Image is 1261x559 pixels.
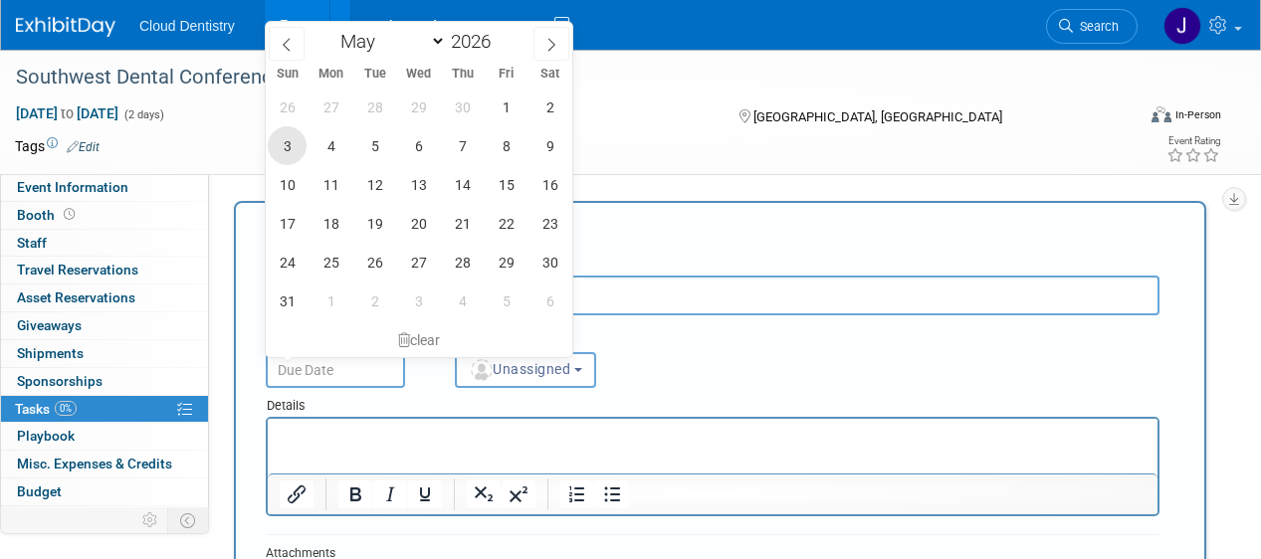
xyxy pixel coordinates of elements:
td: Toggle Event Tabs [168,507,209,533]
span: June 1, 2026 [312,281,350,320]
td: Personalize Event Tab Strip [133,507,168,533]
span: Event Information [17,179,128,195]
div: clear [266,323,572,357]
span: Fri [485,68,528,81]
span: May 8, 2026 [487,126,525,165]
span: June 5, 2026 [487,281,525,320]
td: Tags [15,136,100,156]
span: Wed [397,68,441,81]
span: May 23, 2026 [530,204,569,243]
button: Insert/edit link [280,480,314,508]
span: June 6, 2026 [530,281,569,320]
span: May 20, 2026 [399,204,438,243]
span: Giveaways [17,317,82,333]
span: May 21, 2026 [443,204,482,243]
span: June 3, 2026 [399,281,438,320]
span: May 10, 2026 [268,165,307,204]
span: April 26, 2026 [268,88,307,126]
input: Due Date [266,352,405,388]
div: New Task [266,224,1159,246]
span: Booth not reserved yet [60,207,79,222]
span: Misc. Expenses & Credits [17,456,172,471]
span: May 15, 2026 [487,165,525,204]
span: May 2, 2026 [530,88,569,126]
span: May 11, 2026 [312,165,350,204]
span: April 29, 2026 [399,88,438,126]
span: May 28, 2026 [443,243,482,281]
span: June 2, 2026 [355,281,394,320]
a: Edit [67,140,100,154]
div: Event Format [1045,103,1221,133]
span: Staff [17,235,47,251]
span: May 22, 2026 [487,204,525,243]
span: Mon [310,68,353,81]
img: ExhibitDay [16,17,115,37]
span: May 12, 2026 [355,165,394,204]
button: Superscript [502,480,535,508]
a: Staff [1,230,208,257]
span: May 5, 2026 [355,126,394,165]
span: May 18, 2026 [312,204,350,243]
span: May 30, 2026 [530,243,569,281]
span: May 9, 2026 [530,126,569,165]
span: Travel Reservations [17,262,138,278]
a: Misc. Expenses & Credits [1,451,208,477]
span: May 31, 2026 [268,281,307,320]
span: May 29, 2026 [487,243,525,281]
span: (2 days) [122,108,164,121]
div: Southwest Dental Conference [9,60,1119,95]
span: May 6, 2026 [399,126,438,165]
span: Tasks [15,401,77,417]
span: Cloud Dentistry [139,18,235,34]
div: In-Person [1174,107,1221,122]
span: April 27, 2026 [312,88,350,126]
span: May 16, 2026 [530,165,569,204]
img: Jessica Estrada [1163,7,1201,45]
img: Format-Inperson.png [1152,106,1171,122]
a: Sponsorships [1,368,208,395]
span: Thu [441,68,485,81]
span: Budget [17,483,62,499]
input: Name of task or a short description [266,276,1159,315]
span: May 19, 2026 [355,204,394,243]
span: [GEOGRAPHIC_DATA], [GEOGRAPHIC_DATA] [753,109,1002,124]
span: May 1, 2026 [487,88,525,126]
iframe: Rich Text Area [268,419,1157,473]
span: Playbook [17,428,75,444]
span: Sat [528,68,572,81]
span: May 27, 2026 [399,243,438,281]
span: May 13, 2026 [399,165,438,204]
a: Travel Reservations [1,257,208,283]
span: May 14, 2026 [443,165,482,204]
span: Sponsorships [17,373,103,389]
div: Details [266,388,1159,417]
a: Asset Reservations [1,284,208,311]
a: Giveaways [1,312,208,339]
span: Unassigned [469,361,570,377]
select: Month [331,29,446,54]
a: Booth [1,202,208,229]
span: to [58,105,77,121]
a: Event Information [1,174,208,201]
span: May 26, 2026 [355,243,394,281]
a: Tasks0% [1,396,208,423]
a: Shipments [1,340,208,367]
a: Search [1046,9,1138,44]
span: Search [1073,19,1119,34]
span: Asset Reservations [17,289,135,305]
div: Event Rating [1166,136,1220,146]
span: May 7, 2026 [443,126,482,165]
span: June 4, 2026 [443,281,482,320]
button: Unassigned [455,352,596,388]
span: May 25, 2026 [312,243,350,281]
input: Year [446,30,506,53]
div: Short Description [266,256,1159,276]
span: May 3, 2026 [268,126,307,165]
span: [DATE] [DATE] [15,104,119,122]
span: May 4, 2026 [312,126,350,165]
span: April 28, 2026 [355,88,394,126]
button: Bullet list [595,480,629,508]
button: Underline [408,480,442,508]
button: Italic [373,480,407,508]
